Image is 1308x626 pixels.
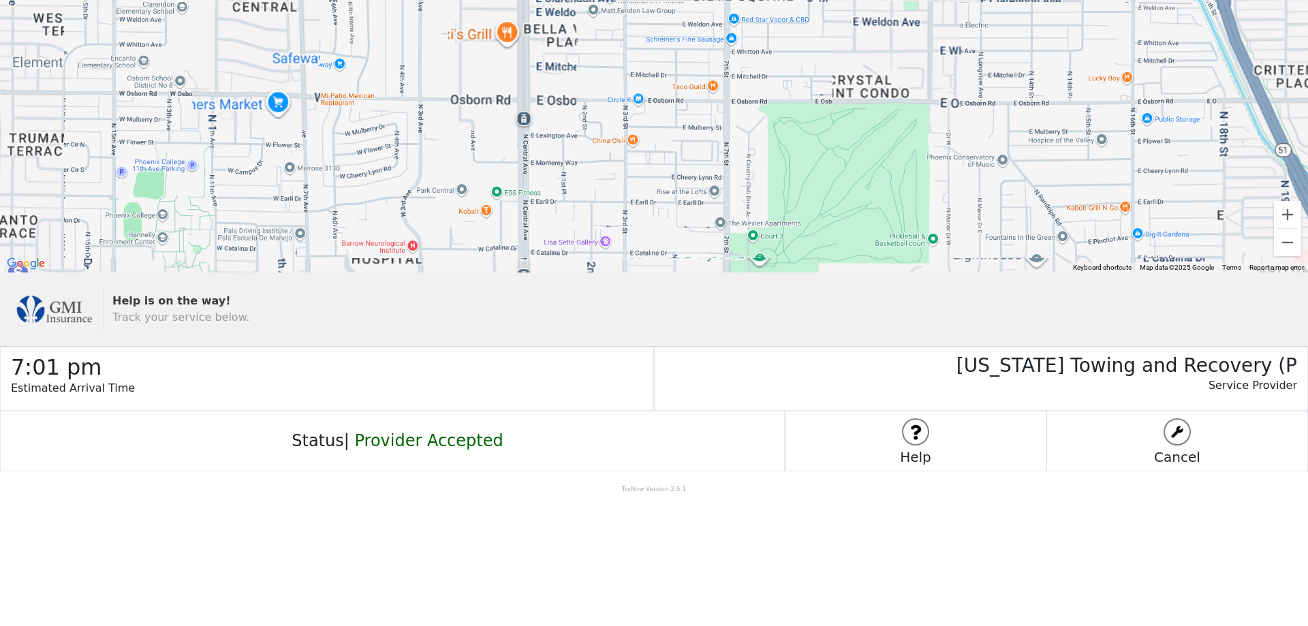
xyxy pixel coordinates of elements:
[1047,449,1307,465] h5: Cancel
[1274,229,1301,256] button: Zoom out
[1222,264,1241,271] a: Terms (opens in new tab)
[112,294,231,307] strong: Help is on the way!
[1274,201,1301,228] button: Zoom in
[903,420,928,444] img: logo stuff
[655,347,1297,377] h3: [US_STATE] Towing and Recovery (P
[1249,264,1304,271] a: Report a map error
[354,431,503,450] span: Provider Accepted
[3,255,48,272] a: Open this area in Google Maps (opens a new window)
[281,431,503,451] h4: Status |
[1140,264,1214,271] span: Map data ©2025 Google
[3,255,48,272] img: Google
[112,311,249,324] span: Track your service below.
[11,347,653,380] h2: 7:01 pm
[655,377,1297,407] p: Service Provider
[11,380,653,410] p: Estimated Arrival Time
[785,449,1046,465] h5: Help
[1165,420,1189,444] img: logo stuff
[14,286,95,332] img: trx now logo
[1073,263,1132,272] button: Keyboard shortcuts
